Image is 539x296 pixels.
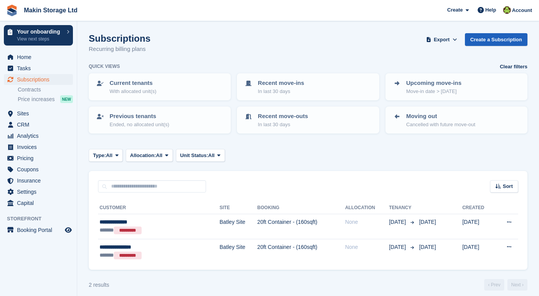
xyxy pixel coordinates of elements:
[386,107,527,133] a: Moving out Cancelled with future move-out
[110,88,156,95] p: With allocated unit(s)
[18,95,73,103] a: Price increases NEW
[406,121,475,129] p: Cancelled with future move-out
[17,52,63,63] span: Home
[220,202,257,214] th: Site
[220,239,257,264] td: Batley Site
[257,202,345,214] th: Booking
[258,79,304,88] p: Recent move-ins
[130,152,156,159] span: Allocation:
[21,4,81,17] a: Makin Storage Ltd
[4,119,73,130] a: menu
[110,121,169,129] p: Ended, no allocated unit(s)
[106,152,113,159] span: All
[90,74,230,100] a: Current tenants With allocated unit(s)
[17,164,63,175] span: Coupons
[462,239,495,264] td: [DATE]
[110,112,169,121] p: Previous tenants
[4,175,73,186] a: menu
[512,7,532,14] span: Account
[126,149,173,162] button: Allocation: All
[484,279,504,291] a: Previous
[4,142,73,152] a: menu
[406,88,461,95] p: Move-in date > [DATE]
[406,79,461,88] p: Upcoming move-ins
[465,33,527,46] a: Create a Subscription
[4,74,73,85] a: menu
[98,202,220,214] th: Customer
[389,243,407,251] span: [DATE]
[17,29,63,34] p: Your onboarding
[110,79,156,88] p: Current tenants
[389,202,416,214] th: Tenancy
[258,121,308,129] p: In last 30 days
[60,95,73,103] div: NEW
[419,244,436,250] span: [DATE]
[89,281,109,289] div: 2 results
[483,279,529,291] nav: Page
[17,175,63,186] span: Insurance
[17,63,63,74] span: Tasks
[90,107,230,133] a: Previous tenants Ended, no allocated unit(s)
[7,215,77,223] span: Storefront
[93,152,106,159] span: Type:
[17,108,63,119] span: Sites
[462,202,495,214] th: Created
[18,86,73,93] a: Contracts
[503,183,513,190] span: Sort
[17,36,63,42] p: View next steps
[208,152,215,159] span: All
[89,63,120,70] h6: Quick views
[485,6,496,14] span: Help
[4,225,73,235] a: menu
[447,6,463,14] span: Create
[220,214,257,239] td: Batley Site
[434,36,449,44] span: Export
[17,186,63,197] span: Settings
[257,214,345,239] td: 20ft Container - (160sqft)
[156,152,162,159] span: All
[89,45,150,54] p: Recurring billing plans
[17,153,63,164] span: Pricing
[180,152,208,159] span: Unit Status:
[386,74,527,100] a: Upcoming move-ins Move-in date > [DATE]
[4,52,73,63] a: menu
[462,214,495,239] td: [DATE]
[257,239,345,264] td: 20ft Container - (160sqft)
[503,6,511,14] img: Makin Storage Team
[406,112,475,121] p: Moving out
[4,153,73,164] a: menu
[4,108,73,119] a: menu
[176,149,225,162] button: Unit Status: All
[6,5,18,16] img: stora-icon-8386f47178a22dfd0bd8f6a31ec36ba5ce8667c1dd55bd0f319d3a0aa187defe.svg
[17,142,63,152] span: Invoices
[500,63,527,71] a: Clear filters
[4,164,73,175] a: menu
[238,74,378,100] a: Recent move-ins In last 30 days
[17,198,63,208] span: Capital
[345,218,389,226] div: None
[345,202,389,214] th: Allocation
[18,96,55,103] span: Price increases
[4,63,73,74] a: menu
[89,149,123,162] button: Type: All
[64,225,73,235] a: Preview store
[258,112,308,121] p: Recent move-outs
[17,74,63,85] span: Subscriptions
[17,225,63,235] span: Booking Portal
[4,186,73,197] a: menu
[425,33,459,46] button: Export
[4,198,73,208] a: menu
[419,219,436,225] span: [DATE]
[4,130,73,141] a: menu
[507,279,527,291] a: Next
[238,107,378,133] a: Recent move-outs In last 30 days
[89,33,150,44] h1: Subscriptions
[17,130,63,141] span: Analytics
[4,25,73,46] a: Your onboarding View next steps
[345,243,389,251] div: None
[389,218,407,226] span: [DATE]
[258,88,304,95] p: In last 30 days
[17,119,63,130] span: CRM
